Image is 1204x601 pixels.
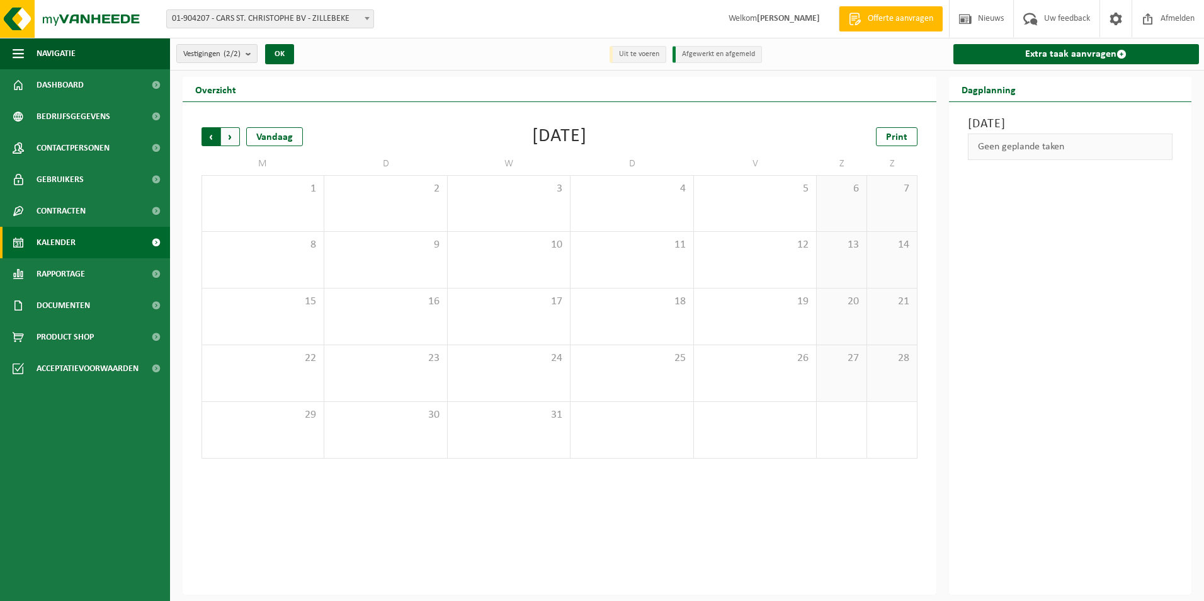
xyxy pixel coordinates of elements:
span: 2 [331,182,440,196]
span: 30 [331,408,440,422]
td: M [202,152,324,175]
span: Acceptatievoorwaarden [37,353,139,384]
span: Contracten [37,195,86,227]
span: 10 [454,238,564,252]
button: Vestigingen(2/2) [176,44,258,63]
span: Kalender [37,227,76,258]
span: Bedrijfsgegevens [37,101,110,132]
h2: Dagplanning [949,77,1028,101]
strong: [PERSON_NAME] [757,14,820,23]
div: Vandaag [246,127,303,146]
span: 17 [454,295,564,309]
span: 24 [454,352,564,365]
td: D [324,152,447,175]
span: 01-904207 - CARS ST. CHRISTOPHE BV - ZILLEBEKE [167,10,373,28]
span: 25 [577,352,686,365]
span: Navigatie [37,38,76,69]
a: Extra taak aanvragen [953,44,1200,64]
count: (2/2) [224,50,241,58]
span: 4 [577,182,686,196]
span: 22 [208,352,317,365]
span: 28 [873,352,911,365]
a: Offerte aanvragen [839,6,943,31]
span: 14 [873,238,911,252]
span: Contactpersonen [37,132,110,164]
span: Rapportage [37,258,85,290]
span: 9 [331,238,440,252]
span: Product Shop [37,321,94,353]
td: D [571,152,693,175]
h3: [DATE] [968,115,1173,134]
span: 26 [700,352,810,365]
td: Z [867,152,917,175]
span: 19 [700,295,810,309]
span: 29 [208,408,317,422]
span: 27 [823,352,860,365]
td: Z [817,152,867,175]
span: Offerte aanvragen [865,13,936,25]
span: 3 [454,182,564,196]
span: Volgende [221,127,240,146]
span: 7 [873,182,911,196]
button: OK [265,44,294,64]
span: Gebruikers [37,164,84,195]
h2: Overzicht [183,77,249,101]
span: 21 [873,295,911,309]
span: 23 [331,352,440,365]
div: [DATE] [532,127,587,146]
span: 12 [700,238,810,252]
span: 8 [208,238,317,252]
span: 13 [823,238,860,252]
span: 31 [454,408,564,422]
span: 6 [823,182,860,196]
span: 18 [577,295,686,309]
span: Vestigingen [183,45,241,64]
span: 20 [823,295,860,309]
div: Geen geplande taken [968,134,1173,160]
span: 11 [577,238,686,252]
a: Print [876,127,917,146]
td: W [448,152,571,175]
span: 16 [331,295,440,309]
span: 5 [700,182,810,196]
span: Vorige [202,127,220,146]
span: 15 [208,295,317,309]
span: 01-904207 - CARS ST. CHRISTOPHE BV - ZILLEBEKE [166,9,374,28]
span: Documenten [37,290,90,321]
li: Afgewerkt en afgemeld [673,46,762,63]
span: Print [886,132,907,142]
span: 1 [208,182,317,196]
li: Uit te voeren [610,46,666,63]
span: Dashboard [37,69,84,101]
td: V [694,152,817,175]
